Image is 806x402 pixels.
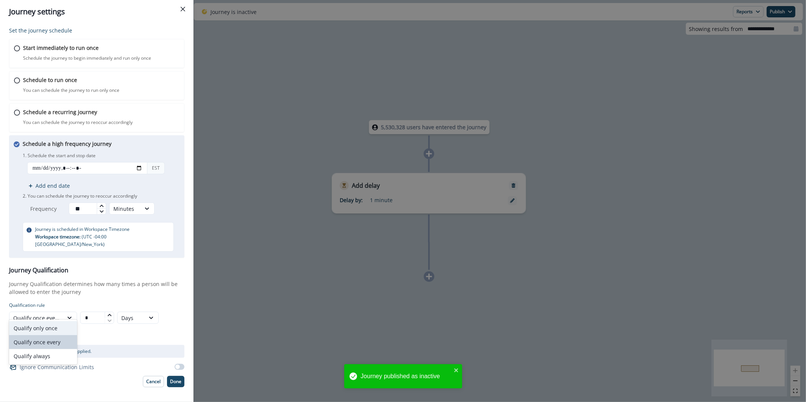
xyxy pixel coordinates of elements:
p: Schedule a recurring journey [23,108,97,116]
div: Journey published as inactive [361,372,452,381]
p: Schedule to run once [23,76,77,84]
p: Set the journey schedule [9,26,184,34]
p: 1. Schedule the start and stop date [23,152,180,159]
div: Qualify only once [9,321,77,335]
div: Minutes [113,205,137,213]
h3: Journey Qualification [9,267,184,274]
p: You can schedule the journey to run only once [23,87,119,94]
div: Journey settings [9,6,184,17]
p: Schedule the journey to begin immediately and run only once [23,55,151,62]
p: Schedule a high frequency journey [23,140,111,148]
button: Done [167,376,184,387]
p: Start immediately to run once [23,44,99,52]
p: Frequency [30,205,66,213]
p: Add end date [36,182,70,190]
p: Qualification rule [9,302,184,309]
div: Qualify once every [13,314,59,322]
p: Journey is scheduled in Workspace Timezone ( UTC -04:00 [GEOGRAPHIC_DATA]/New_York ) [35,226,170,248]
button: Cancel [143,376,164,387]
div: Qualify once every [9,335,77,349]
p: Done [170,379,181,384]
p: You can schedule the journey to reoccur accordingly [23,119,133,126]
p: Journey Qualification determines how many times a person will be allowed to enter the journey [9,280,184,296]
button: close [454,367,459,373]
span: Workspace timezone: [35,233,82,240]
div: Days [121,314,141,322]
div: EST [147,162,165,174]
div: Qualify always [9,349,77,363]
p: 2. You can schedule the journey to reoccur accordingly [23,193,180,199]
button: Close [177,3,189,15]
p: Ignore Communication Limits [20,363,94,371]
p: Cancel [146,379,161,384]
